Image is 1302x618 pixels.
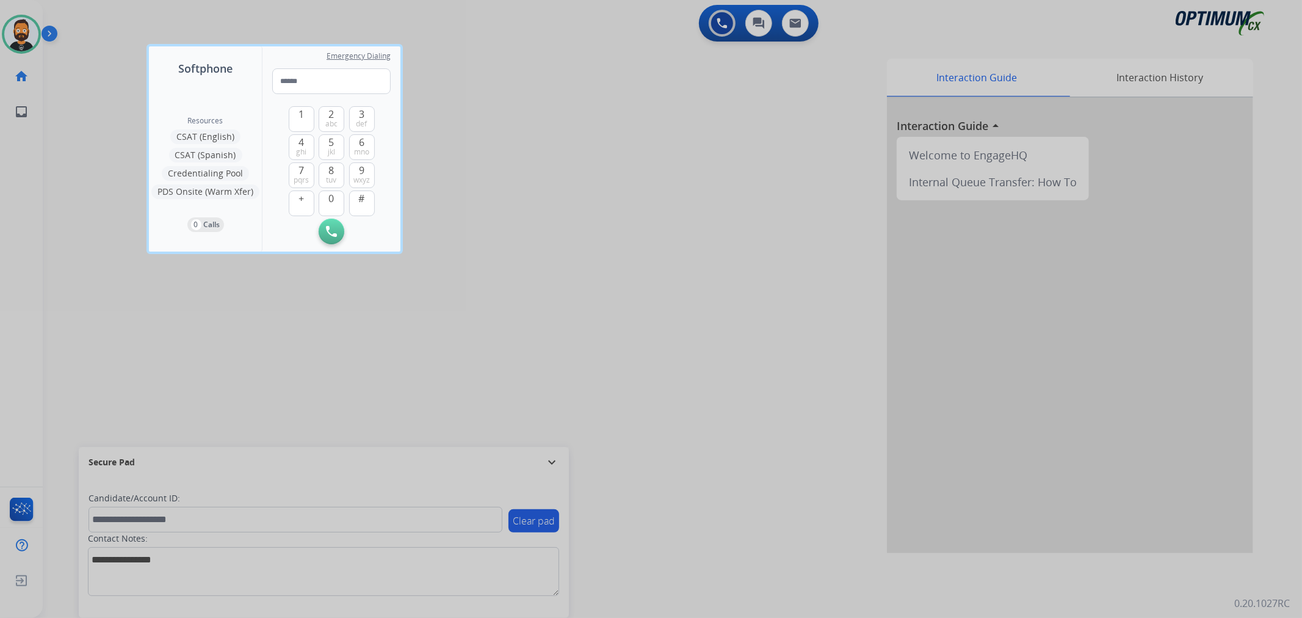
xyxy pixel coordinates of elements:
button: CSAT (English) [170,129,241,144]
span: 1 [298,107,304,122]
span: 8 [329,163,335,178]
button: # [349,191,375,216]
button: 7pqrs [289,162,314,188]
span: + [298,191,304,206]
button: 2abc [319,106,344,132]
span: 0 [329,191,335,206]
button: 5jkl [319,134,344,160]
span: 5 [329,135,335,150]
button: CSAT (Spanish) [169,148,242,162]
button: + [289,191,314,216]
button: 3def [349,106,375,132]
button: 0 [319,191,344,216]
button: 6mno [349,134,375,160]
span: mno [354,147,369,157]
span: 2 [329,107,335,122]
p: 0 [191,219,201,230]
img: call-button [326,226,337,237]
span: 9 [359,163,364,178]
span: abc [325,119,338,129]
button: PDS Onsite (Warm Xfer) [151,184,259,199]
button: Credentialing Pool [162,166,249,181]
span: jkl [328,147,335,157]
button: 4ghi [289,134,314,160]
span: 7 [298,163,304,178]
span: # [359,191,365,206]
span: Softphone [178,60,233,77]
span: def [356,119,367,129]
p: Calls [204,219,220,230]
span: wxyz [353,175,370,185]
span: Emergency Dialing [327,51,391,61]
span: 4 [298,135,304,150]
button: 8tuv [319,162,344,188]
span: pqrs [294,175,309,185]
span: tuv [327,175,337,185]
span: ghi [296,147,306,157]
button: 0Calls [187,217,224,232]
span: Resources [188,116,223,126]
button: 1 [289,106,314,132]
p: 0.20.1027RC [1234,596,1290,611]
button: 9wxyz [349,162,375,188]
span: 6 [359,135,364,150]
span: 3 [359,107,364,122]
